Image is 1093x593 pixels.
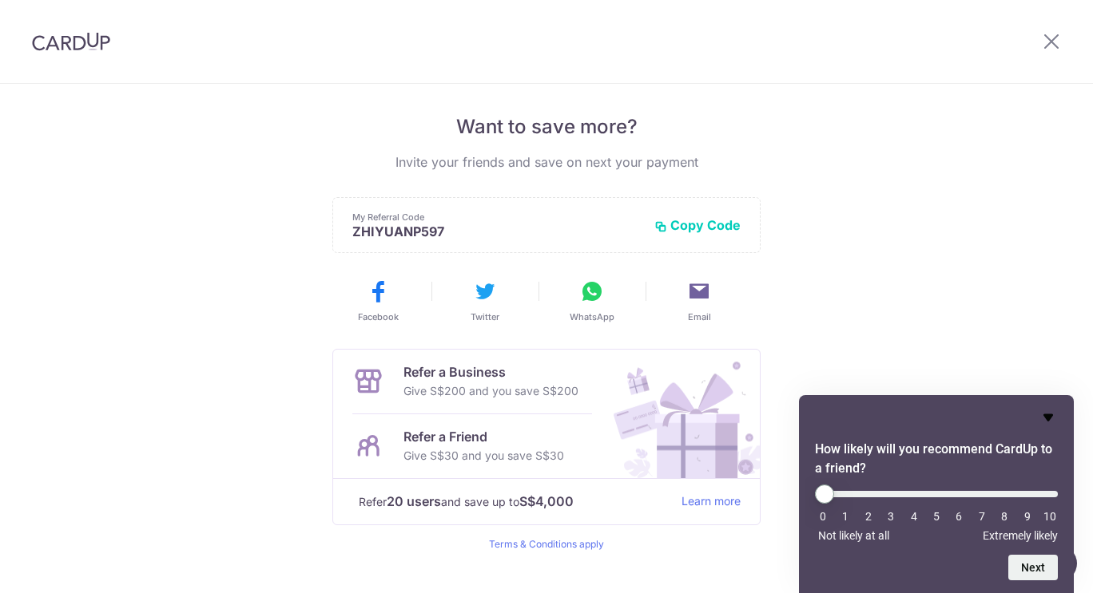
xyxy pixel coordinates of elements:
strong: 20 users [387,492,441,511]
li: 3 [883,510,899,523]
li: 2 [860,510,876,523]
p: Want to save more? [332,114,761,140]
p: My Referral Code [352,211,642,223]
button: Email [652,279,746,323]
button: Hide survey [1039,408,1058,427]
li: 6 [951,510,967,523]
li: 1 [837,510,853,523]
div: How likely will you recommend CardUp to a friend? Select an option from 0 to 10, with 0 being Not... [815,484,1058,542]
img: CardUp [32,32,110,51]
span: WhatsApp [570,310,614,323]
button: Facebook [331,279,425,323]
span: Not likely at all [818,529,889,542]
span: Facebook [358,310,399,323]
button: WhatsApp [545,279,639,323]
span: Twitter [471,310,499,323]
li: 0 [815,510,831,523]
button: Twitter [438,279,532,323]
strong: S$4,000 [519,492,574,511]
p: Refer a Friend [403,427,564,446]
a: Terms & Conditions apply [489,538,604,550]
button: Copy Code [654,217,741,233]
button: Next question [1008,555,1058,580]
a: Learn more [682,492,741,512]
p: Give S$200 and you save S$200 [403,381,578,401]
p: Invite your friends and save on next your payment [332,152,761,172]
p: Refer and save up to [359,492,669,512]
li: 10 [1042,510,1058,523]
img: Refer [598,350,760,478]
li: 9 [1019,510,1035,523]
p: Refer a Business [403,362,578,381]
li: 8 [996,510,1012,523]
li: 5 [928,510,944,523]
li: 7 [974,510,990,523]
p: Give S$30 and you save S$30 [403,446,564,465]
span: Extremely likely [983,529,1058,542]
h2: How likely will you recommend CardUp to a friend? Select an option from 0 to 10, with 0 being Not... [815,440,1058,478]
span: Email [688,310,711,323]
p: ZHIYUANP597 [352,223,642,239]
span: Help [36,11,69,26]
div: How likely will you recommend CardUp to a friend? Select an option from 0 to 10, with 0 being Not... [815,408,1058,580]
li: 4 [906,510,922,523]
